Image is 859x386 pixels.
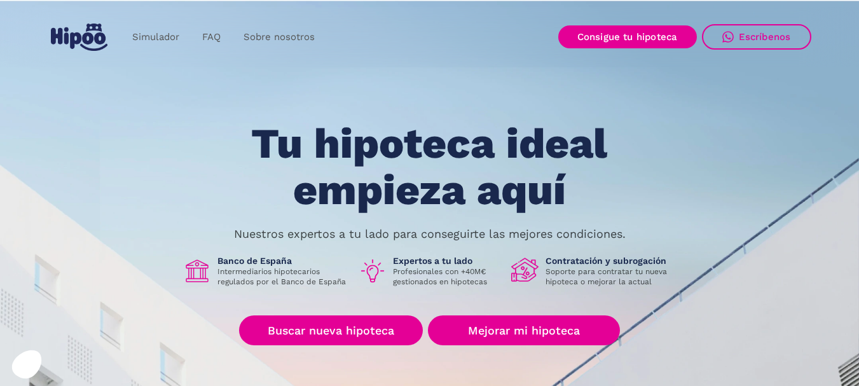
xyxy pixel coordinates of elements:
[393,255,501,266] h1: Expertos a tu lado
[217,266,348,287] p: Intermediarios hipotecarios regulados por el Banco de España
[558,25,697,48] a: Consigue tu hipoteca
[428,315,619,345] a: Mejorar mi hipoteca
[239,315,423,345] a: Buscar nueva hipoteca
[234,229,626,239] p: Nuestros expertos a tu lado para conseguirte las mejores condiciones.
[232,25,326,50] a: Sobre nosotros
[191,25,232,50] a: FAQ
[546,266,677,287] p: Soporte para contratar tu nueva hipoteca o mejorar la actual
[702,24,811,50] a: Escríbenos
[739,31,791,43] div: Escríbenos
[393,266,501,287] p: Profesionales con +40M€ gestionados en hipotecas
[217,255,348,266] h1: Banco de España
[546,255,677,266] h1: Contratación y subrogación
[121,25,191,50] a: Simulador
[188,121,670,213] h1: Tu hipoteca ideal empieza aquí
[48,18,111,56] a: home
